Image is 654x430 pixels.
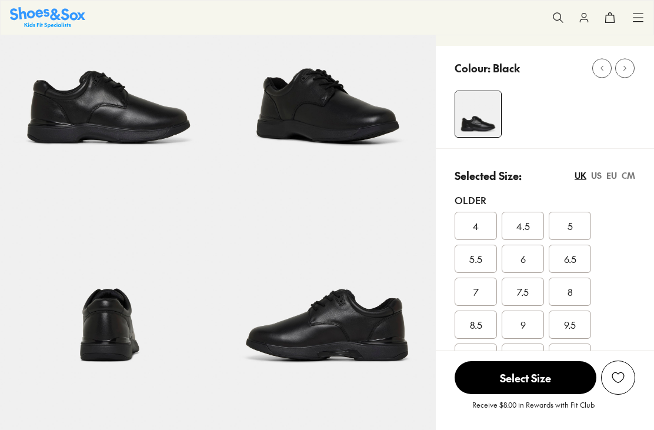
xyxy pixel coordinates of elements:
div: UK [575,169,586,182]
span: 4.5 [516,219,530,233]
span: 6.5 [564,252,576,266]
span: 5.5 [469,252,482,266]
div: CM [622,169,635,182]
img: SNS_Logo_Responsive.svg [10,7,85,28]
p: Colour: [455,60,490,76]
span: 4 [473,219,479,233]
div: EU [606,169,617,182]
span: 5 [568,219,573,233]
span: 7 [473,285,479,299]
span: 7.5 [517,285,529,299]
a: Shoes & Sox [10,7,85,28]
p: Receive $8.00 in Rewards with Fit Club [472,399,595,421]
button: Add to Wishlist [601,361,635,395]
span: 8 [568,285,573,299]
div: Older [455,193,635,207]
span: Select Size [455,361,596,394]
span: 8.5 [470,318,482,332]
img: 7-517206_1 [218,171,436,389]
span: 6 [520,252,526,266]
span: 9 [520,318,526,332]
p: Black [493,60,520,76]
div: US [591,169,602,182]
img: 4-517209_1 [455,91,501,137]
span: 9.5 [564,318,576,332]
button: Select Size [455,361,596,395]
p: Selected Size: [455,168,522,184]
